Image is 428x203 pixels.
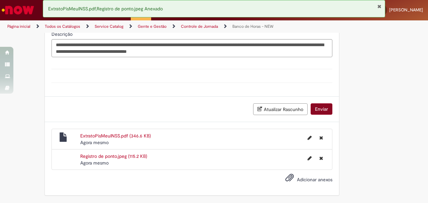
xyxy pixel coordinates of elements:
[80,153,147,159] a: Registro de ponto.jpeg (115.2 KB)
[389,7,423,13] span: [PERSON_NAME]
[80,139,109,145] time: 28/08/2025 13:01:22
[80,160,109,166] span: Agora mesmo
[51,31,74,37] span: Descrição
[95,24,123,29] a: Service Catalog
[5,20,280,33] ul: Trilhas de página
[377,4,382,9] button: Fechar Notificação
[253,103,308,115] button: Atualizar Rascunho
[232,24,274,29] a: Banco de Horas - NEW
[1,3,35,17] img: ServiceNow
[311,103,332,115] button: Enviar
[181,24,218,29] a: Controle de Jornada
[297,177,332,183] span: Adicionar anexos
[80,160,109,166] time: 28/08/2025 13:01:22
[138,24,167,29] a: Gente e Gestão
[48,6,163,12] span: ExtratoPisMeuINSS.pdf,Registro de ponto.jpeg Anexado
[80,139,109,145] span: Agora mesmo
[304,132,316,143] button: Editar nome de arquivo ExtratoPisMeuINSS.pdf
[315,132,327,143] button: Excluir ExtratoPisMeuINSS.pdf
[315,153,327,164] button: Excluir Registro de ponto.jpeg
[45,24,80,29] a: Todos os Catálogos
[51,39,332,57] textarea: Descrição
[304,153,316,164] button: Editar nome de arquivo Registro de ponto.jpeg
[284,172,296,187] button: Adicionar anexos
[80,133,151,139] a: ExtratoPisMeuINSS.pdf (346.6 KB)
[7,24,30,29] a: Página inicial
